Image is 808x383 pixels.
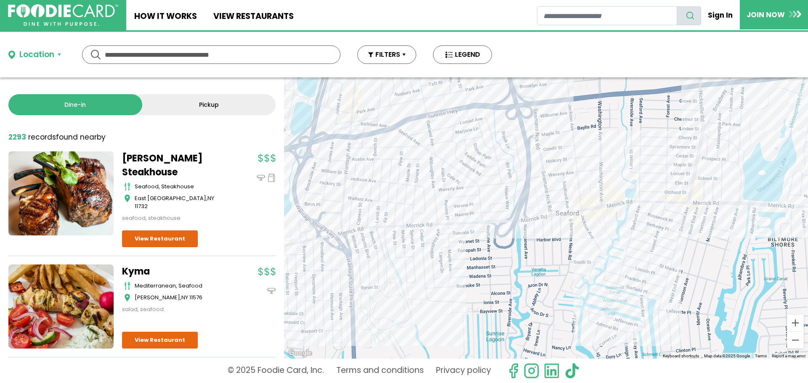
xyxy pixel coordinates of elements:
input: restaurant search [537,6,677,25]
a: View Restaurant [122,230,198,247]
a: [PERSON_NAME] Steakhouse [122,151,227,179]
button: Location [8,49,61,61]
a: View Restaurant [122,332,198,349]
img: Google [286,348,314,359]
img: tiktok.svg [564,363,580,379]
span: [PERSON_NAME] [135,293,180,301]
button: LEGEND [433,45,492,64]
div: found nearby [8,132,106,143]
img: dinein_icon.svg [267,287,276,295]
div: , [135,293,227,302]
a: Open this area in Google Maps (opens a new window) [286,348,314,359]
div: Location [19,49,54,61]
img: map_icon.svg [124,194,130,203]
button: Keyboard shortcuts [663,353,699,359]
a: Dine-in [8,94,142,115]
div: seafood, steakhouse [135,182,227,191]
span: 11576 [189,293,202,301]
a: Terms [755,354,767,358]
svg: check us out on facebook [505,363,521,379]
button: search [677,6,701,25]
span: NY [207,194,214,202]
span: NY [181,293,188,301]
button: FILTERS [357,45,416,64]
div: seafood, steakhouse [122,214,227,222]
img: cutlery_icon.svg [124,282,130,290]
img: cutlery_icon.svg [124,182,130,191]
img: FoodieCard; Eat, Drink, Save, Donate [8,4,118,26]
div: mediterranean, seafood [135,282,227,290]
a: Kyma [122,264,227,278]
img: pickup_icon.svg [267,174,276,182]
a: Terms and conditions [336,363,424,379]
span: records [28,132,56,142]
a: Privacy policy [436,363,491,379]
img: map_icon.svg [124,293,130,302]
span: Map data ©2025 Google [704,354,750,358]
span: 11732 [135,202,148,210]
span: East [GEOGRAPHIC_DATA] [135,194,206,202]
div: , [135,194,227,211]
button: Zoom out [787,332,804,349]
a: Sign In [701,6,740,24]
button: Zoom in [787,314,804,331]
strong: 2293 [8,132,26,142]
a: Pickup [142,94,276,115]
div: salad, seafood [122,305,227,314]
p: © 2025 Foodie Card, Inc. [228,363,324,379]
a: Report a map error [772,354,805,358]
img: dinein_icon.svg [257,174,265,182]
img: linkedin.svg [544,363,560,379]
